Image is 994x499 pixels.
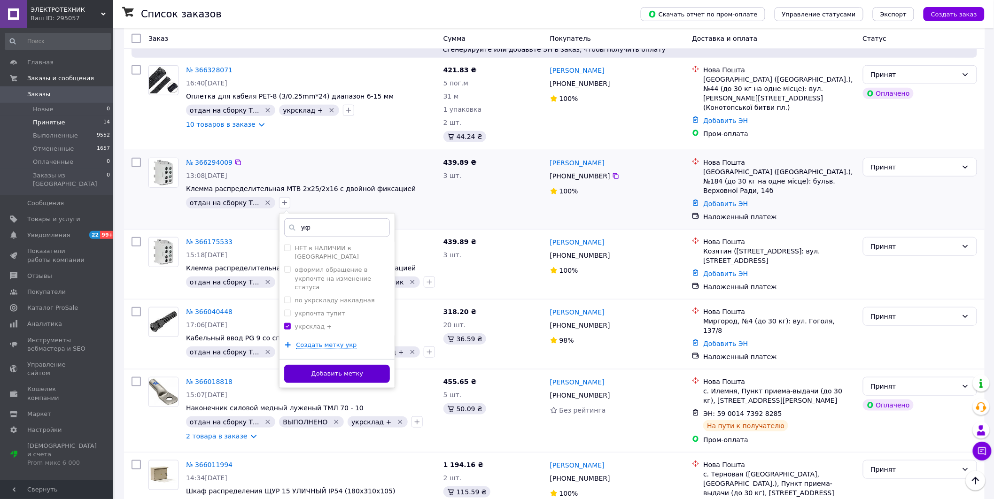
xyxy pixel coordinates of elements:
[559,337,574,344] span: 98%
[107,158,110,166] span: 0
[863,35,887,42] span: Статус
[550,392,610,399] span: [PHONE_NUMBER]
[186,172,227,179] span: 13:08[DATE]
[107,105,110,114] span: 0
[559,95,578,102] span: 100%
[27,288,66,296] span: Покупатели
[186,461,233,468] a: № 366011994
[186,404,364,412] a: Наконечник силовой медный луженый ТМЛ 70 - 10
[973,442,992,461] button: Чат с покупателем
[186,334,337,342] a: Кабельный ввод PG 9 со спиралью, Черный
[703,158,855,167] div: Нова Пошта
[27,459,97,467] div: Prom микс 6 000
[27,442,97,468] span: [DEMOGRAPHIC_DATA] и счета
[443,321,466,329] span: 20 шт.
[149,377,178,407] img: Фото товару
[296,341,357,349] span: Создать метку укр
[27,272,52,280] span: Отзывы
[186,92,394,100] span: Оплетка для кабеля PET-8 (3/0.25mm*24) диапазон 6-15 мм
[703,460,855,469] div: Нова Пошта
[443,119,462,126] span: 2 шт.
[443,66,477,74] span: 421.83 ₴
[27,215,80,223] span: Товары и услуги
[550,80,610,87] span: [PHONE_NUMBER]
[703,377,855,386] div: Нова Пошта
[443,238,477,246] span: 439.89 ₴
[149,464,178,486] img: Фото товару
[443,131,486,142] div: 44.24 ₴
[149,311,178,333] img: Фото товару
[703,469,855,498] div: с. Терновая ([GEOGRAPHIC_DATA], [GEOGRAPHIC_DATA].), Пункт приема-выдачи (до 30 кг), [STREET_ADDR...
[186,251,227,259] span: 15:18[DATE]
[264,199,272,207] svg: Удалить метку
[871,381,958,392] div: Принят
[924,7,985,21] button: Создать заказ
[186,378,233,385] a: № 366018818
[648,10,758,18] span: Скачать отчет по пром-оплате
[550,252,610,259] span: [PHONE_NUMBER]
[703,117,748,124] a: Добавить ЭН
[186,238,233,246] a: № 366175533
[559,187,578,195] span: 100%
[550,66,605,75] a: [PERSON_NAME]
[703,435,855,445] div: Пром-оплата
[186,185,416,192] a: Клемма распределительная MTB 2х25/2х16 с двойной фиксацией
[559,490,578,497] span: 100%
[27,361,87,377] span: Управление сайтом
[103,118,110,127] span: 14
[190,278,259,286] span: отдан на сборку Т...
[443,106,482,113] span: 1 упаковка
[284,218,390,237] input: Напишите название метки
[186,121,256,128] a: 10 товаров в заказе
[33,105,54,114] span: Новые
[100,231,116,239] span: 99+
[443,251,462,259] span: 3 шт.
[284,365,390,383] button: Добавить метку
[27,320,62,328] span: Аналитика
[703,65,855,75] div: Нова Пошта
[871,162,958,172] div: Принят
[550,461,605,470] a: [PERSON_NAME]
[550,377,605,387] a: [PERSON_NAME]
[283,418,327,426] span: ВЫПОЛНЕНО
[97,145,110,153] span: 1657
[703,212,855,222] div: Наложенный платеж
[31,6,101,14] span: ЭЛЕКТРОТЕХНИК
[703,270,748,277] a: Добавить ЭН
[863,399,914,411] div: Оплачено
[186,66,233,74] a: № 366328071
[33,158,73,166] span: Оплаченные
[27,90,50,99] span: Заказы
[443,172,462,179] span: 3 шт.
[873,7,914,21] button: Экспорт
[190,348,259,356] span: отдан на сборку Т...
[186,159,233,166] a: № 366294009
[186,474,227,482] span: 14:34[DATE]
[148,65,179,95] a: Фото товару
[27,74,94,83] span: Заказы и сообщения
[5,33,111,50] input: Поиск
[148,237,179,267] a: Фото товару
[641,7,765,21] button: Скачать отчет по пром-оплате
[443,391,462,399] span: 5 шт.
[190,107,259,114] span: отдан на сборку Т...
[443,92,459,100] span: 31 м
[186,264,416,272] a: Клемма распределительная MTB 2х25/2х16 с двойной фиксацией
[148,158,179,188] a: Фото товару
[186,432,248,440] a: 2 товара в заказе
[443,159,477,166] span: 439.89 ₴
[135,45,973,54] span: Сгенерируйте или добавьте ЭН в заказ, чтобы получить оплату
[264,418,272,426] svg: Удалить метку
[27,426,62,434] span: Настройки
[351,418,391,426] span: укрсклад +
[186,79,227,87] span: 16:40[DATE]
[550,307,605,317] a: [PERSON_NAME]
[27,336,87,353] span: Инструменты вебмастера и SEO
[33,171,107,188] span: Заказы из [GEOGRAPHIC_DATA]
[703,282,855,292] div: Наложенный платеж
[550,172,610,180] span: [PHONE_NUMBER]
[703,410,782,417] span: ЭН: 59 0014 7392 8285
[409,348,416,356] svg: Удалить метку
